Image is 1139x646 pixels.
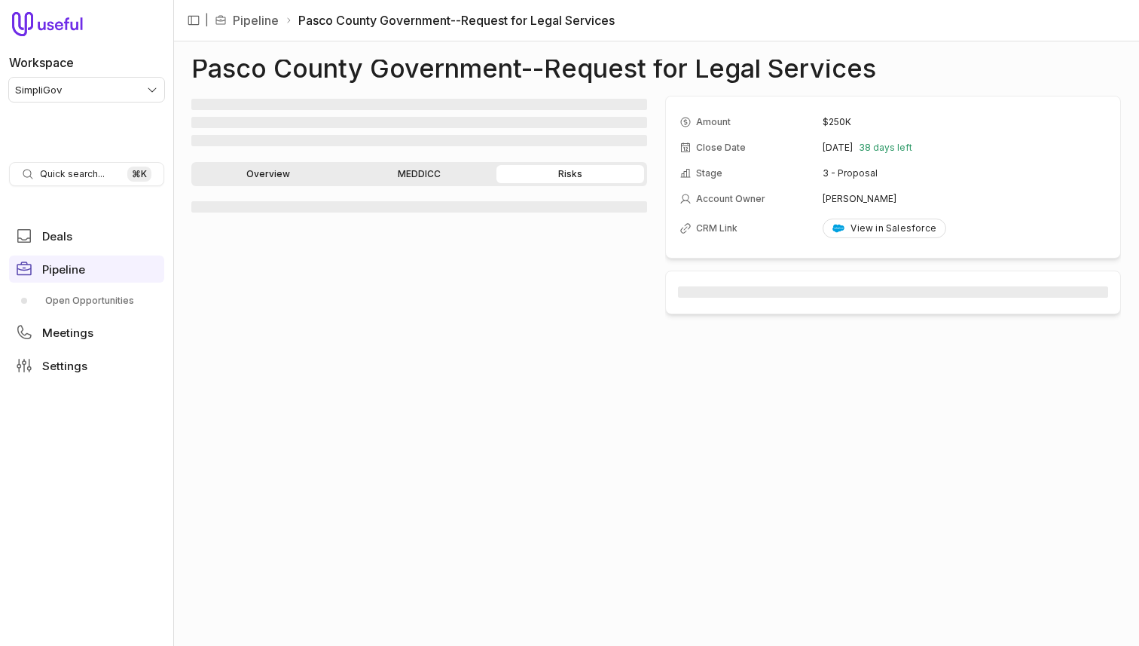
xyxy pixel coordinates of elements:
[42,231,72,242] span: Deals
[859,142,912,154] span: 38 days left
[9,222,164,250] a: Deals
[127,167,151,182] kbd: ⌘ K
[194,165,342,183] a: Overview
[191,60,876,78] h1: Pasco County Government--Request for Legal Services
[42,327,93,338] span: Meetings
[696,116,731,128] span: Amount
[696,193,765,205] span: Account Owner
[696,167,722,179] span: Stage
[832,222,936,234] div: View in Salesforce
[182,9,205,32] button: Collapse sidebar
[823,161,1107,185] td: 3 - Proposal
[696,142,746,154] span: Close Date
[823,187,1107,211] td: [PERSON_NAME]
[42,264,85,275] span: Pipeline
[205,11,209,29] span: |
[191,99,647,110] span: ‌
[40,168,105,180] span: Quick search...
[9,54,74,72] label: Workspace
[345,165,493,183] a: MEDDICC
[823,219,946,238] a: View in Salesforce
[233,11,279,29] a: Pipeline
[9,319,164,346] a: Meetings
[9,352,164,379] a: Settings
[285,11,615,29] li: Pasco County Government--Request for Legal Services
[678,286,1108,298] span: ‌
[9,256,164,283] a: Pipeline
[9,289,164,313] div: Pipeline submenu
[823,142,853,154] time: [DATE]
[191,117,647,128] span: ‌
[191,201,647,213] span: ‌
[696,222,737,234] span: CRM Link
[9,289,164,313] a: Open Opportunities
[823,110,1107,134] td: $250K
[191,135,647,146] span: ‌
[42,360,87,372] span: Settings
[496,165,644,183] a: Risks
